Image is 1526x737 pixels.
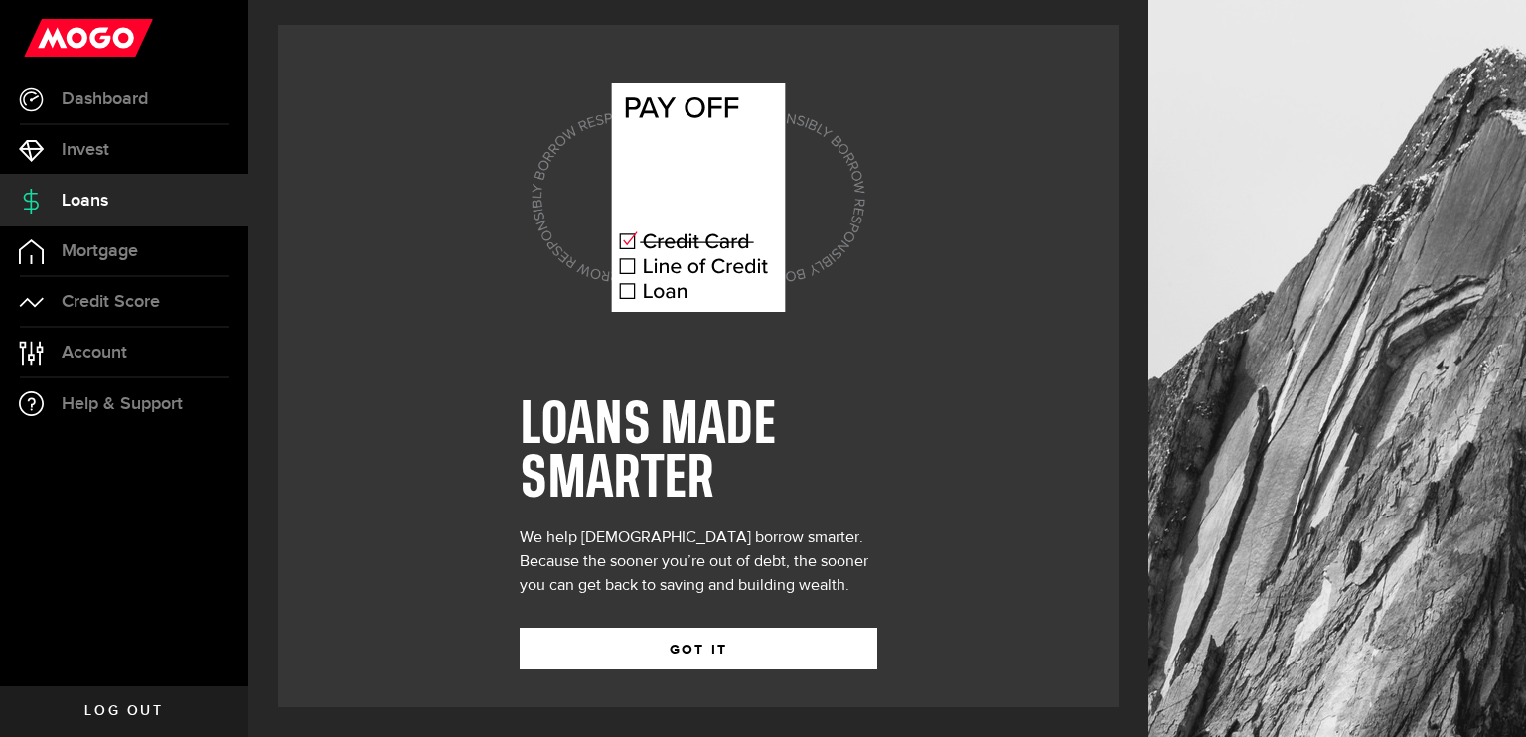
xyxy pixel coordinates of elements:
[62,242,138,260] span: Mortgage
[62,192,108,210] span: Loans
[520,628,877,669] button: GOT IT
[62,141,109,159] span: Invest
[520,399,877,507] h1: LOANS MADE SMARTER
[84,704,163,718] span: Log out
[520,526,877,598] div: We help [DEMOGRAPHIC_DATA] borrow smarter. Because the sooner you’re out of debt, the sooner you ...
[62,293,160,311] span: Credit Score
[62,395,183,413] span: Help & Support
[62,90,148,108] span: Dashboard
[62,344,127,362] span: Account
